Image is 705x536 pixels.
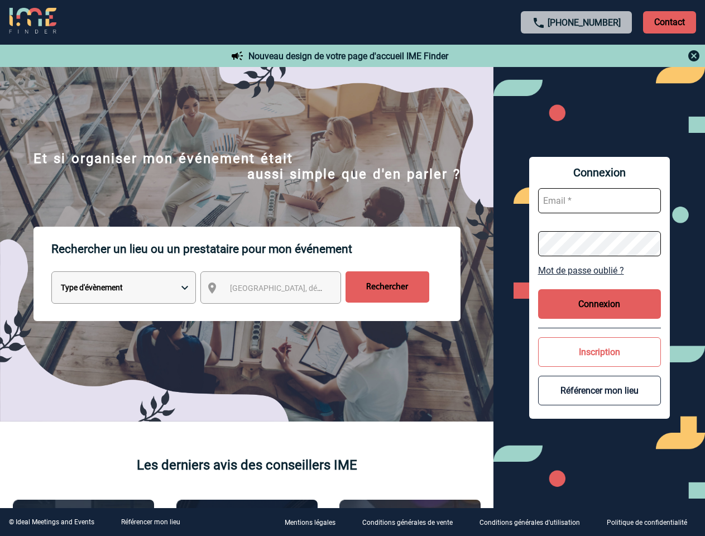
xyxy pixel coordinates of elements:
[538,166,661,179] span: Connexion
[607,519,687,527] p: Politique de confidentialité
[471,517,598,528] a: Conditions générales d'utilisation
[548,17,621,28] a: [PHONE_NUMBER]
[230,284,385,293] span: [GEOGRAPHIC_DATA], département, région...
[538,289,661,319] button: Connexion
[538,265,661,276] a: Mot de passe oublié ?
[643,11,696,33] p: Contact
[538,337,661,367] button: Inscription
[51,227,461,271] p: Rechercher un lieu ou un prestataire pour mon événement
[538,376,661,405] button: Référencer mon lieu
[479,519,580,527] p: Conditions générales d'utilisation
[353,517,471,528] a: Conditions générales de vente
[598,517,705,528] a: Politique de confidentialité
[285,519,335,527] p: Mentions légales
[346,271,429,303] input: Rechercher
[538,188,661,213] input: Email *
[121,518,180,526] a: Référencer mon lieu
[9,518,94,526] div: © Ideal Meetings and Events
[276,517,353,528] a: Mentions légales
[532,16,545,30] img: call-24-px.png
[362,519,453,527] p: Conditions générales de vente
